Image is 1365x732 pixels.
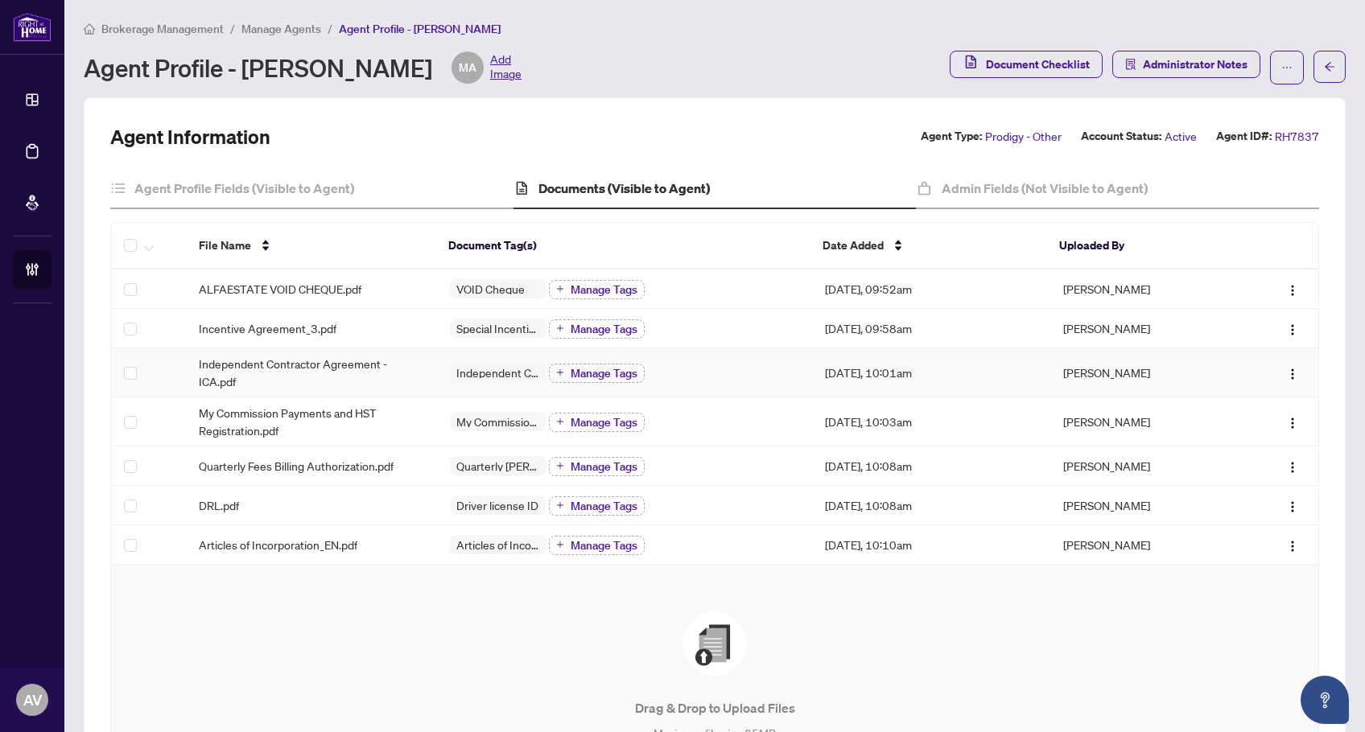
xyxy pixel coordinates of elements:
[571,368,637,379] span: Manage Tags
[186,223,435,269] th: File Name
[450,283,531,294] span: VOID Cheque
[1050,397,1238,446] td: [PERSON_NAME]
[549,413,645,432] button: Manage Tags
[549,536,645,555] button: Manage Tags
[435,223,810,269] th: Document Tag(s)
[450,539,546,550] span: Articles of Incorporation
[571,540,637,551] span: Manage Tags
[450,367,546,378] span: Independent Contractor Agreement
[571,417,637,428] span: Manage Tags
[1301,676,1349,724] button: Open asap
[230,19,235,38] li: /
[556,462,564,470] span: plus
[571,284,637,295] span: Manage Tags
[134,179,354,198] h4: Agent Profile Fields (Visible to Agent)
[812,446,1050,486] td: [DATE], 10:08am
[549,319,645,339] button: Manage Tags
[921,127,982,146] label: Agent Type:
[571,500,637,512] span: Manage Tags
[1286,500,1299,513] img: Logo
[450,416,546,427] span: My Commission Payments and HST Registration
[1112,51,1260,78] button: Administrator Notes
[339,22,501,36] span: Agent Profile - [PERSON_NAME]
[1050,309,1238,348] td: [PERSON_NAME]
[450,323,546,334] span: Special Incentive Agreement
[810,223,1046,269] th: Date Added
[1081,127,1161,146] label: Account Status:
[556,417,564,426] span: plus
[1046,223,1233,269] th: Uploaded By
[1050,446,1238,486] td: [PERSON_NAME]
[1286,323,1299,336] img: Logo
[1280,409,1305,434] button: Logo
[812,486,1050,525] td: [DATE], 10:08am
[549,457,645,476] button: Manage Tags
[199,280,361,298] span: ALFAESTATE VOID CHEQUE.pdf
[1050,486,1238,525] td: [PERSON_NAME]
[571,323,637,335] span: Manage Tags
[1280,532,1305,557] button: Logo
[1143,51,1247,77] span: Administrator Notes
[1286,368,1299,380] img: Logo
[23,689,42,711] span: AV
[986,51,1090,77] span: Document Checklist
[199,536,357,553] span: Articles of Incorporation_EN.pdf
[1286,417,1299,430] img: Logo
[1050,269,1238,309] td: [PERSON_NAME]
[812,269,1050,309] td: [DATE], 09:52am
[549,364,645,383] button: Manage Tags
[556,501,564,509] span: plus
[459,59,476,76] span: MA
[1286,461,1299,474] img: Logo
[1275,127,1319,146] span: RH7837
[450,500,545,511] span: Driver license ID
[199,457,394,475] span: Quarterly Fees Billing Authorization.pdf
[812,348,1050,397] td: [DATE], 10:01am
[823,236,884,254] span: Date Added
[1280,276,1305,302] button: Logo
[942,179,1148,198] h4: Admin Fields (Not Visible to Agent)
[1324,61,1335,72] span: arrow-left
[450,460,546,471] span: Quarterly [PERSON_NAME]
[1286,540,1299,553] img: Logo
[1281,62,1293,73] span: ellipsis
[84,23,95,35] span: home
[199,355,423,390] span: Independent Contractor Agreement - ICA.pdf
[1280,315,1305,341] button: Logo
[556,285,564,293] span: plus
[985,127,1062,146] span: Prodigy - Other
[812,397,1050,446] td: [DATE], 10:03am
[490,51,522,84] span: Add Image
[1050,525,1238,565] td: [PERSON_NAME]
[328,19,332,38] li: /
[1280,360,1305,385] button: Logo
[199,496,239,514] span: DRL.pdf
[101,22,224,36] span: Brokerage Management
[549,496,645,516] button: Manage Tags
[682,611,747,676] img: File Upload
[1165,127,1197,146] span: Active
[1216,127,1272,146] label: Agent ID#:
[1280,453,1305,479] button: Logo
[1280,492,1305,518] button: Logo
[556,368,564,376] span: plus
[812,309,1050,348] td: [DATE], 09:58am
[1125,59,1136,70] span: solution
[110,124,270,150] h2: Agent Information
[241,22,321,36] span: Manage Agents
[556,324,564,332] span: plus
[199,236,251,254] span: File Name
[199,319,336,337] span: Incentive Agreement_3.pdf
[199,404,423,439] span: My Commission Payments and HST Registration.pdf
[13,12,52,42] img: logo
[84,51,522,84] div: Agent Profile - [PERSON_NAME]
[556,541,564,549] span: plus
[571,461,637,472] span: Manage Tags
[143,698,1286,718] p: Drag & Drop to Upload Files
[950,51,1103,78] button: Document Checklist
[812,525,1050,565] td: [DATE], 10:10am
[549,280,645,299] button: Manage Tags
[538,179,710,198] h4: Documents (Visible to Agent)
[1286,284,1299,297] img: Logo
[1050,348,1238,397] td: [PERSON_NAME]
